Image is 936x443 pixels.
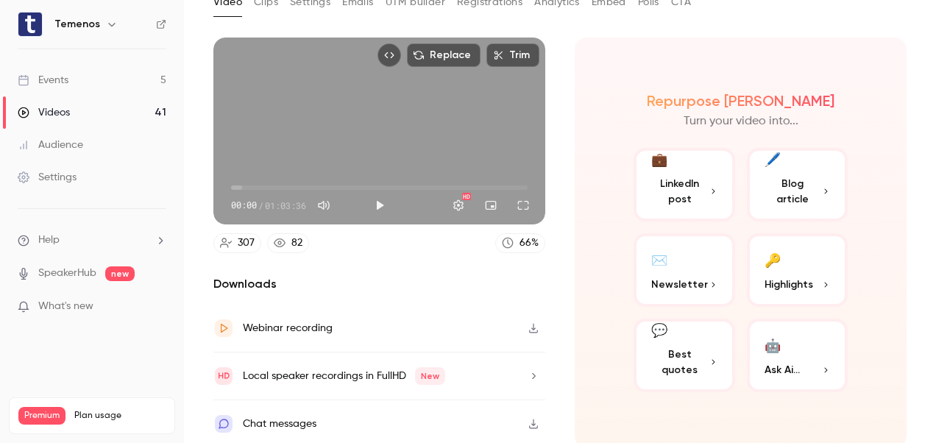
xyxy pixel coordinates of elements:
div: 🔑 [765,248,781,271]
a: SpeakerHub [38,266,96,281]
div: Videos [18,105,70,120]
div: Events [18,73,68,88]
button: Trim [486,43,539,67]
button: 🤖Ask Ai... [747,319,848,392]
span: Highlights [765,277,813,292]
li: help-dropdown-opener [18,233,166,248]
a: 82 [267,233,309,253]
div: Webinar recording [243,319,333,337]
div: 66 % [520,235,539,251]
div: ✉️ [651,248,667,271]
div: 💼 [651,150,667,170]
button: Embed video [377,43,401,67]
button: Settings [444,191,473,220]
h2: Downloads [213,275,545,293]
iframe: Noticeable Trigger [149,300,166,313]
span: 01:03:36 [265,199,306,212]
button: 💼LinkedIn post [634,148,735,221]
button: Mute [309,191,338,220]
div: Chat messages [243,415,316,433]
a: 66% [495,233,545,253]
span: Ask Ai... [765,362,800,378]
span: Best quotes [651,347,709,378]
span: Plan usage [74,410,166,422]
div: 🖊️ [765,150,781,170]
span: Help [38,233,60,248]
span: LinkedIn post [651,176,709,207]
h6: Temenos [54,17,100,32]
button: ✉️Newsletter [634,233,735,307]
button: Full screen [508,191,538,220]
button: 💬Best quotes [634,319,735,392]
h2: Repurpose [PERSON_NAME] [647,92,834,110]
span: / [258,199,263,212]
span: Newsletter [651,277,708,292]
div: 🤖 [765,333,781,356]
span: What's new [38,299,93,314]
span: 00:00 [231,199,257,212]
div: 82 [291,235,302,251]
a: 307 [213,233,261,253]
button: 🖊️Blog article [747,148,848,221]
span: Blog article [765,176,822,207]
button: 🔑Highlights [747,233,848,307]
p: Turn your video into... [684,113,798,130]
div: 307 [238,235,255,251]
button: Play [365,191,394,220]
button: Replace [407,43,481,67]
div: Audience [18,138,83,152]
span: new [105,266,135,281]
span: New [415,367,445,385]
div: Local speaker recordings in FullHD [243,367,445,385]
div: 💬 [651,321,667,341]
div: HD [462,193,471,200]
div: Settings [18,170,77,185]
img: Temenos [18,13,42,36]
span: Premium [18,407,65,425]
div: 00:00 [231,199,306,212]
button: Turn on miniplayer [476,191,506,220]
